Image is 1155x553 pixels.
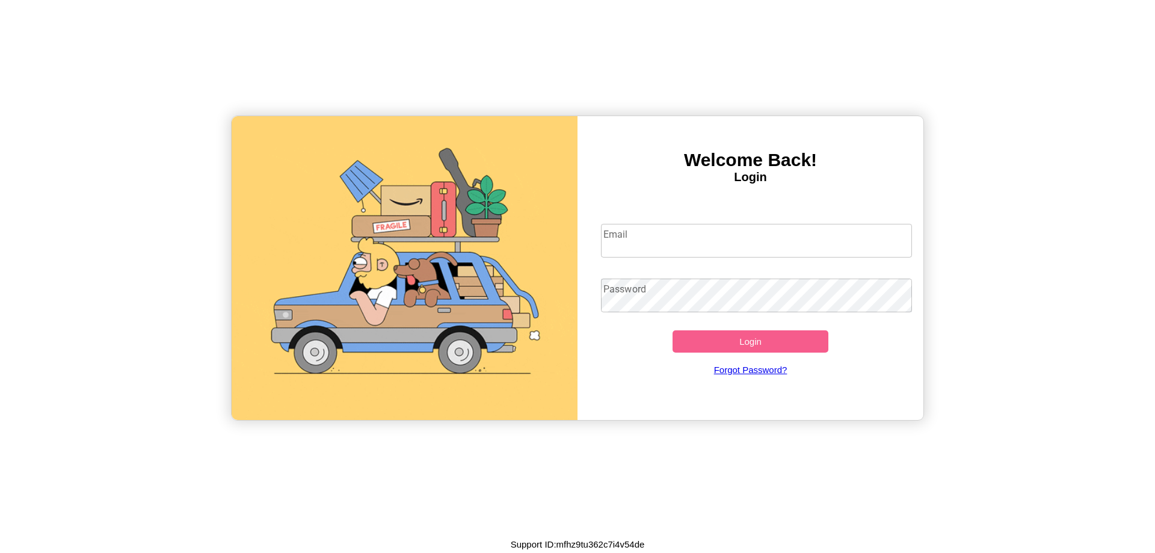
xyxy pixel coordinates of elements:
img: gif [232,116,577,420]
h3: Welcome Back! [577,150,923,170]
p: Support ID: mfhz9tu362c7i4v54de [511,536,645,552]
button: Login [673,330,828,353]
h4: Login [577,170,923,184]
a: Forgot Password? [595,353,907,387]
